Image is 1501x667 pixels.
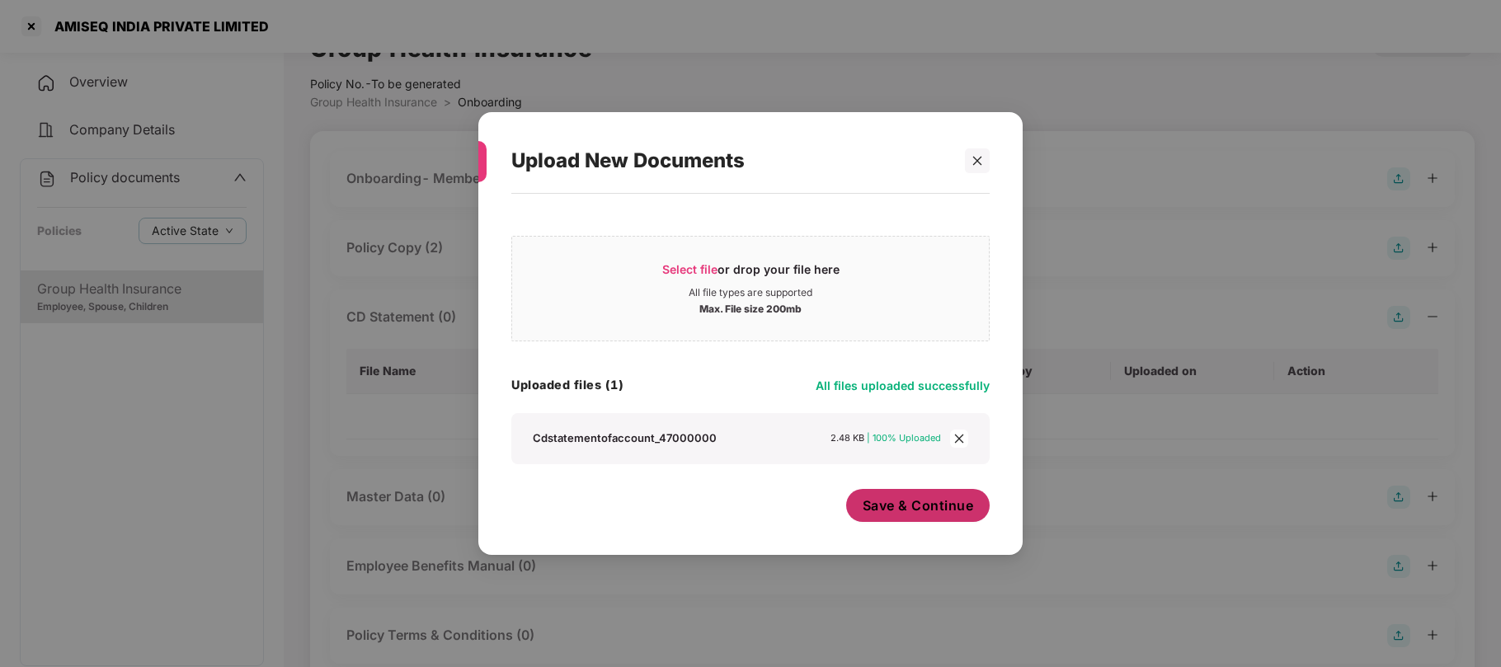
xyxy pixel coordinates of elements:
[816,378,990,392] span: All files uploaded successfully
[533,430,717,445] div: Cdstatementofaccount_47000000
[699,299,802,316] div: Max. File size 200mb
[863,496,974,514] span: Save & Continue
[830,432,864,444] span: 2.48 KB
[950,430,968,448] span: close
[846,489,990,522] button: Save & Continue
[972,155,983,167] span: close
[511,377,623,393] h4: Uploaded files (1)
[689,286,812,299] div: All file types are supported
[511,129,950,193] div: Upload New Documents
[662,261,840,286] div: or drop your file here
[662,262,718,276] span: Select file
[867,432,941,444] span: | 100% Uploaded
[512,249,989,328] span: Select fileor drop your file hereAll file types are supportedMax. File size 200mb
